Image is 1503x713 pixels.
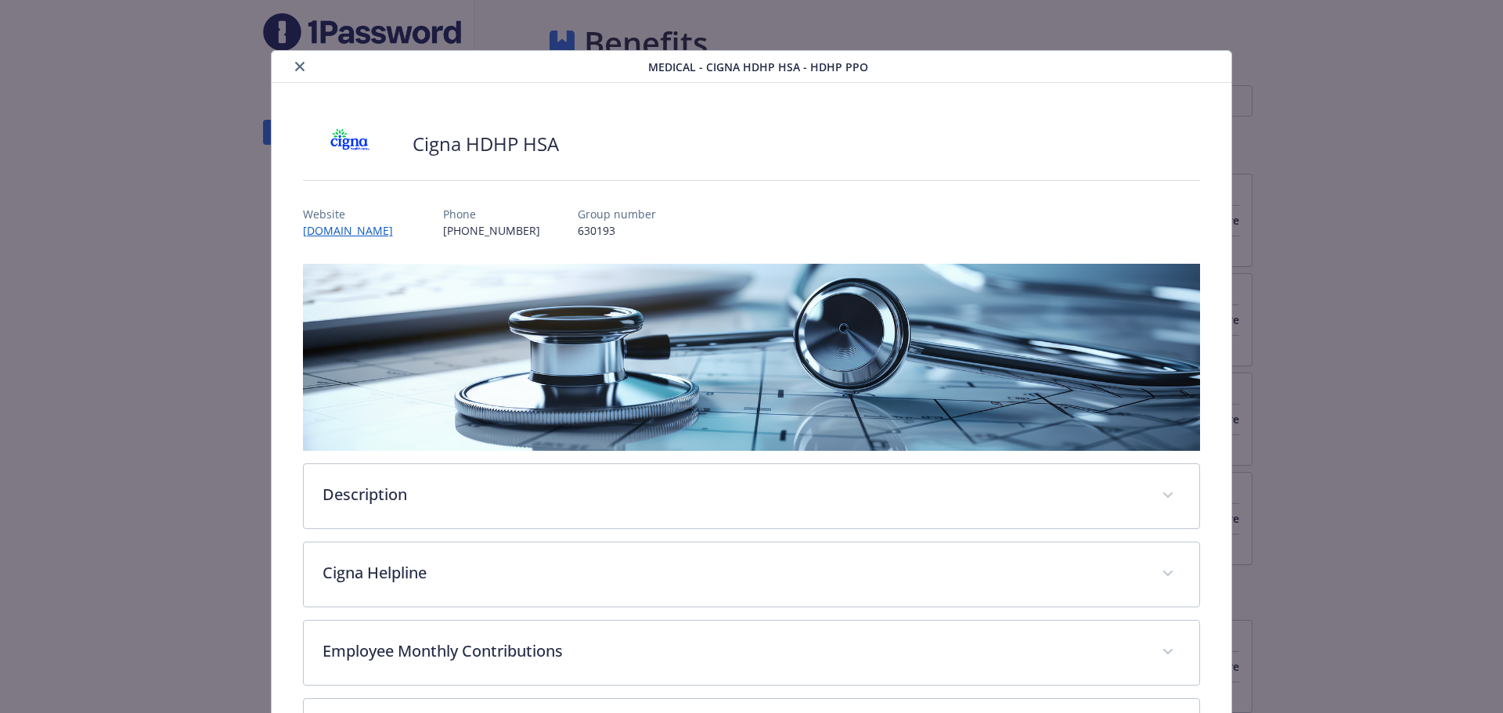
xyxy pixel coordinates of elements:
[304,621,1200,685] div: Employee Monthly Contributions
[304,464,1200,528] div: Description
[303,223,405,238] a: [DOMAIN_NAME]
[323,561,1144,585] p: Cigna Helpline
[323,639,1144,663] p: Employee Monthly Contributions
[303,206,405,222] p: Website
[443,206,540,222] p: Phone
[413,131,559,157] h2: Cigna HDHP HSA
[323,483,1144,506] p: Description
[304,542,1200,607] div: Cigna Helpline
[648,59,868,75] span: Medical - Cigna HDHP HSA - HDHP PPO
[290,57,309,76] button: close
[578,222,656,239] p: 630193
[303,264,1201,451] img: banner
[443,222,540,239] p: [PHONE_NUMBER]
[578,206,656,222] p: Group number
[303,121,397,167] img: CIGNA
